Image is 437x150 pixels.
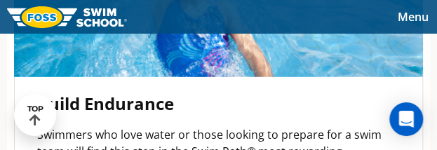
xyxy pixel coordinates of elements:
button: Toggle navigation [389,6,437,27]
div: Open Intercom Messenger [389,102,423,136]
h4: Build Endurance [37,94,400,114]
img: FOSS Swim School Logo [7,6,127,28]
div: TOP [27,104,43,126]
span: Menu [398,9,429,25]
